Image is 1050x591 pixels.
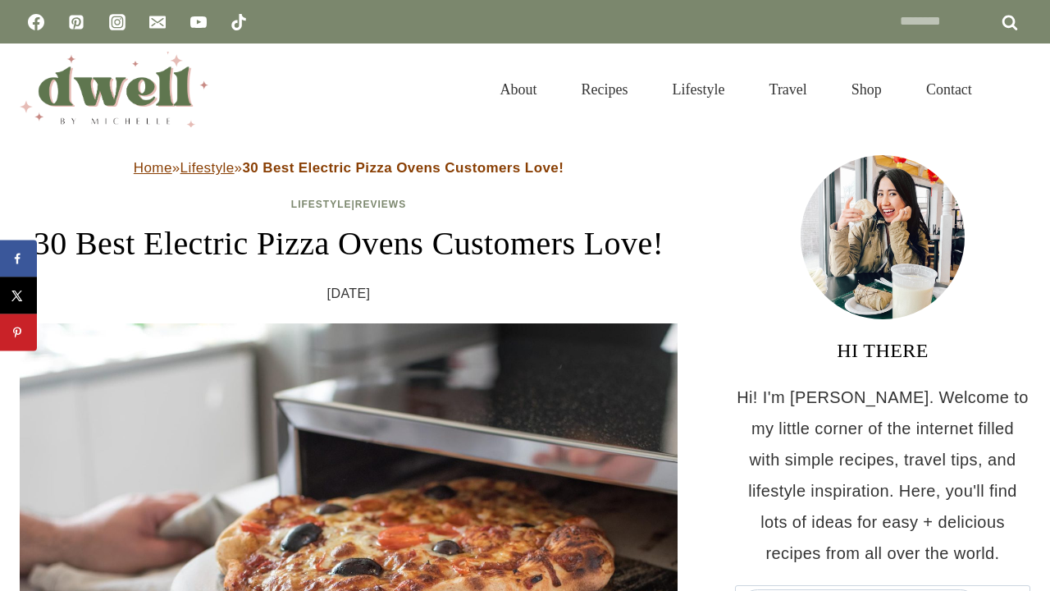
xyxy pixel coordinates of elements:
a: Instagram [101,6,134,39]
a: Travel [747,61,829,118]
a: TikTok [222,6,255,39]
a: Contact [904,61,994,118]
a: Lifestyle [291,199,352,210]
span: » » [134,160,564,176]
a: Email [141,6,174,39]
h3: HI THERE [735,336,1030,365]
a: Shop [829,61,904,118]
a: Lifestyle [180,160,235,176]
nav: Primary Navigation [478,61,994,118]
time: [DATE] [327,282,371,306]
a: Reviews [355,199,406,210]
a: Home [134,160,172,176]
button: View Search Form [1002,76,1030,103]
a: Recipes [559,61,651,118]
p: Hi! I'm [PERSON_NAME]. Welcome to my little corner of the internet filled with simple recipes, tr... [735,382,1030,569]
a: About [478,61,559,118]
strong: 30 Best Electric Pizza Ovens Customers Love! [242,160,564,176]
h1: 30 Best Electric Pizza Ovens Customers Love! [20,219,678,268]
a: Pinterest [60,6,93,39]
a: YouTube [182,6,215,39]
a: Lifestyle [651,61,747,118]
a: Facebook [20,6,52,39]
span: | [291,199,406,210]
img: DWELL by michelle [20,52,208,127]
